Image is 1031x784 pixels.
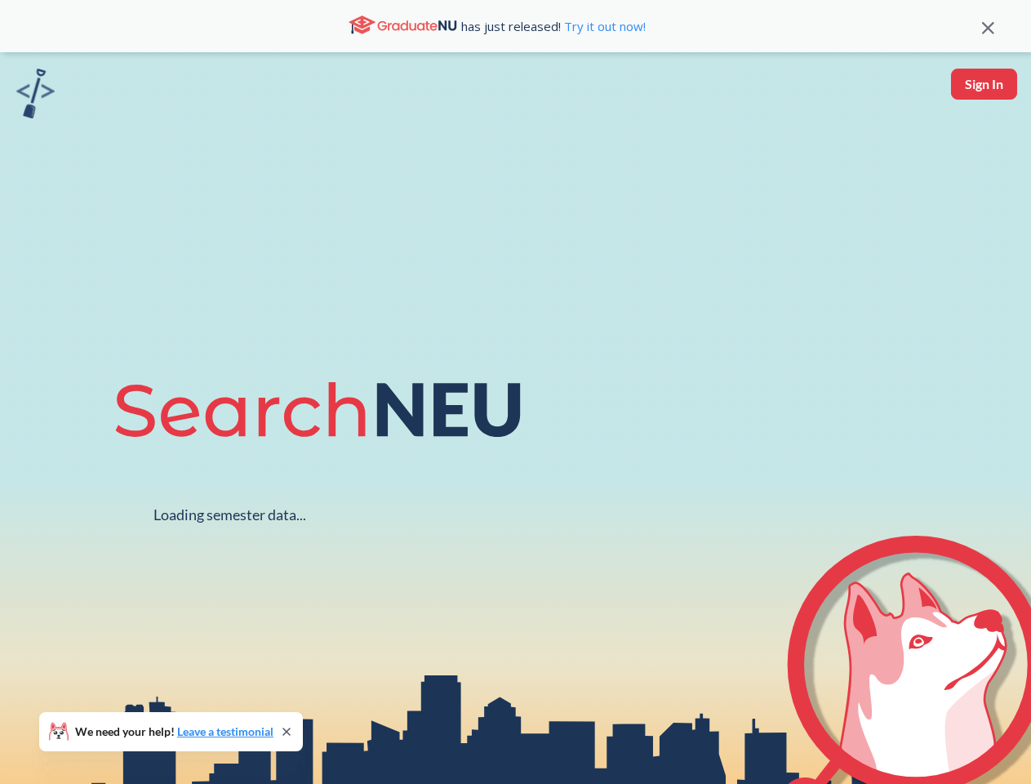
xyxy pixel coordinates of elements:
[177,724,273,738] a: Leave a testimonial
[153,506,306,524] div: Loading semester data...
[951,69,1017,100] button: Sign In
[16,69,55,123] a: sandbox logo
[75,726,273,737] span: We need your help!
[16,69,55,118] img: sandbox logo
[461,17,646,35] span: has just released!
[561,18,646,34] a: Try it out now!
